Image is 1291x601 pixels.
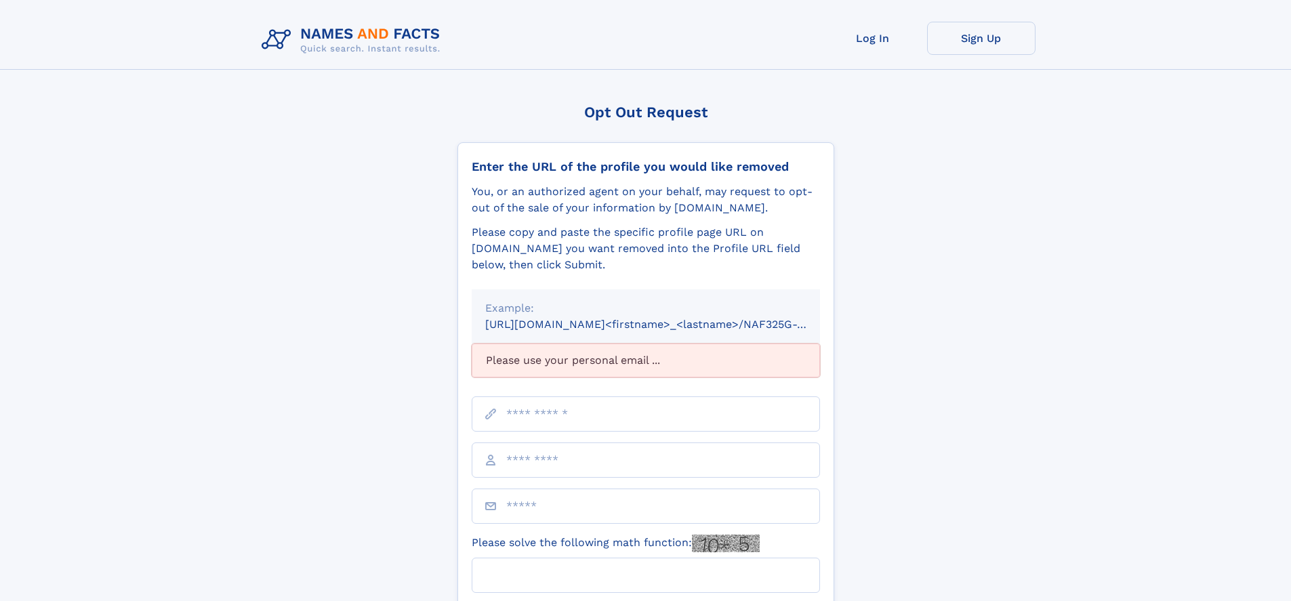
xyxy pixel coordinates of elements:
div: Enter the URL of the profile you would like removed [472,159,820,174]
img: Logo Names and Facts [256,22,451,58]
div: You, or an authorized agent on your behalf, may request to opt-out of the sale of your informatio... [472,184,820,216]
label: Please solve the following math function: [472,535,760,552]
div: Example: [485,300,806,316]
small: [URL][DOMAIN_NAME]<firstname>_<lastname>/NAF325G-xxxxxxxx [485,318,846,331]
div: Opt Out Request [457,104,834,121]
a: Sign Up [927,22,1036,55]
div: Please use your personal email ... [472,344,820,377]
a: Log In [819,22,927,55]
div: Please copy and paste the specific profile page URL on [DOMAIN_NAME] you want removed into the Pr... [472,224,820,273]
